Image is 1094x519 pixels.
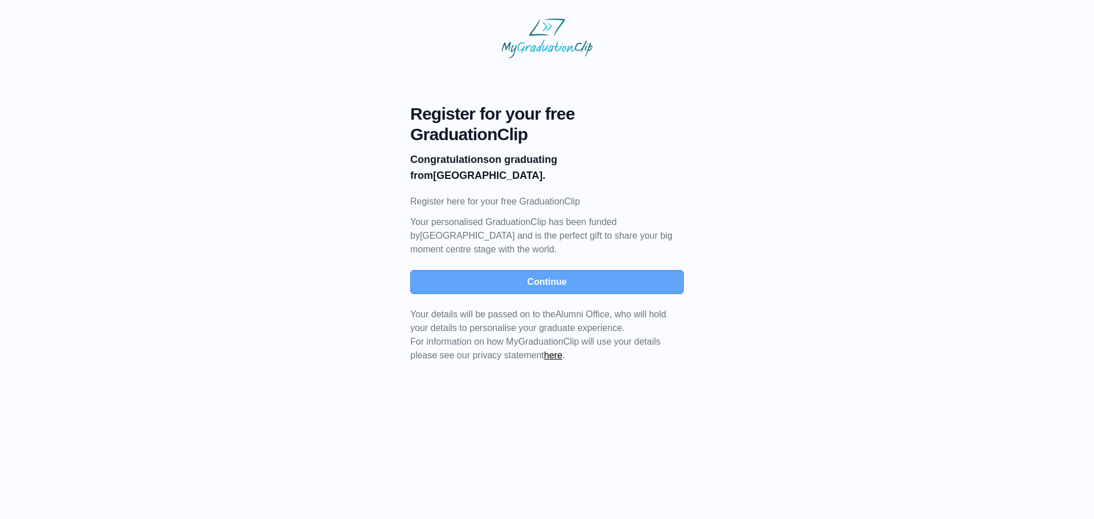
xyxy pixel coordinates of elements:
[410,195,684,209] p: Register here for your free GraduationClip
[410,124,684,145] span: GraduationClip
[410,152,684,183] p: on graduating from [GEOGRAPHIC_DATA].
[501,18,593,58] img: MyGraduationClip
[410,154,489,165] b: Congratulations
[410,215,684,256] p: Your personalised GraduationClip has been funded by [GEOGRAPHIC_DATA] and is the perfect gift to ...
[556,309,610,319] span: Alumni Office
[410,104,684,124] span: Register for your free
[410,309,666,360] span: For information on how MyGraduationClip will use your details please see our privacy statement .
[410,309,666,333] span: Your details will be passed on to the , who will hold your details to personalise your graduate e...
[544,350,562,360] a: here
[410,270,684,294] button: Continue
